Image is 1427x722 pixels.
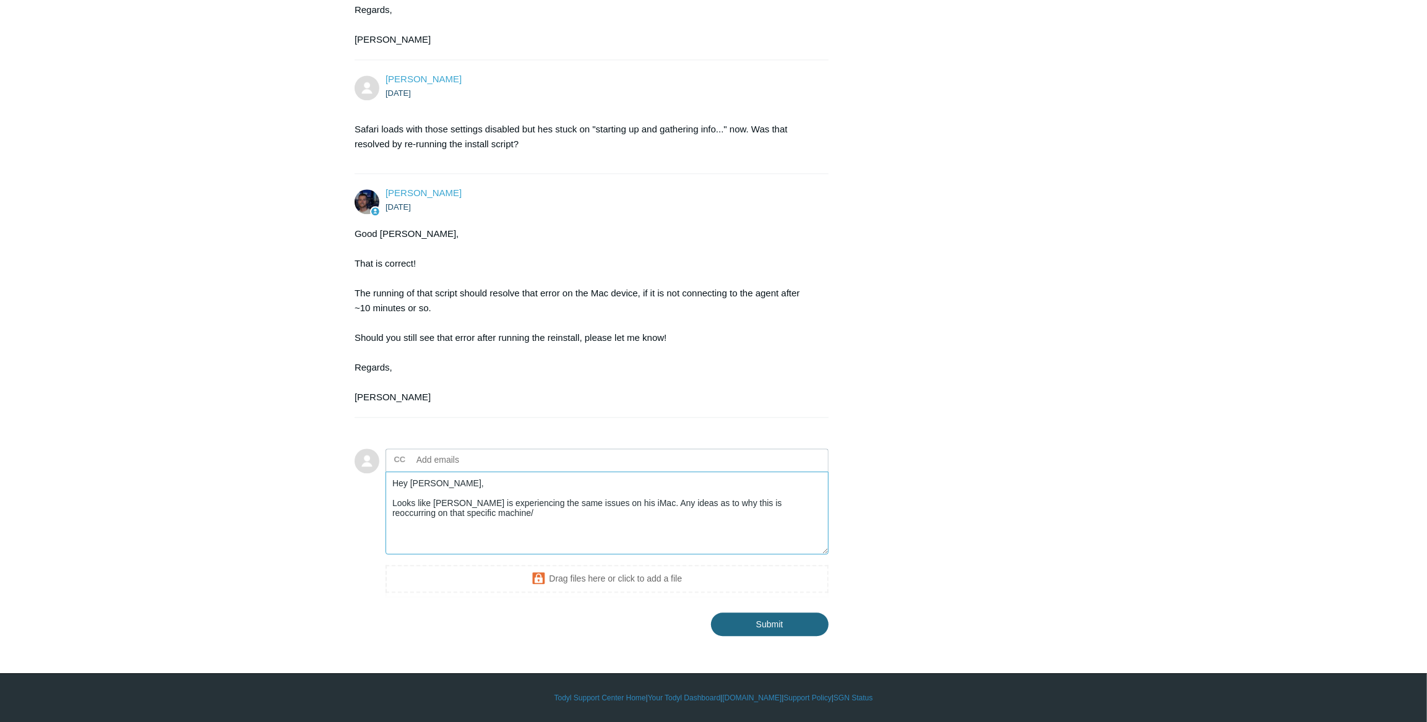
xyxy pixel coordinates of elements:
textarea: Add your reply [386,471,829,555]
time: 09/02/2025, 13:14 [386,202,411,212]
span: Connor Davis [386,187,462,198]
input: Add emails [412,450,545,469]
a: [PERSON_NAME] [386,187,462,198]
p: Safari loads with those settings disabled but hes stuck on "starting up and gathering info..." no... [355,122,816,152]
label: CC [394,450,406,469]
a: Support Policy [784,692,832,703]
span: Ali Zahir [386,74,462,84]
a: Your Todyl Dashboard [648,692,720,703]
a: [PERSON_NAME] [386,74,462,84]
a: SGN Status [834,692,873,703]
time: 09/02/2025, 11:35 [386,88,411,98]
div: | | | | [355,692,1072,703]
a: Todyl Support Center Home [554,692,646,703]
a: [DOMAIN_NAME] [722,692,782,703]
input: Submit [711,612,829,636]
div: Good [PERSON_NAME], That is correct! The running of that script should resolve that error on the ... [355,226,816,405]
